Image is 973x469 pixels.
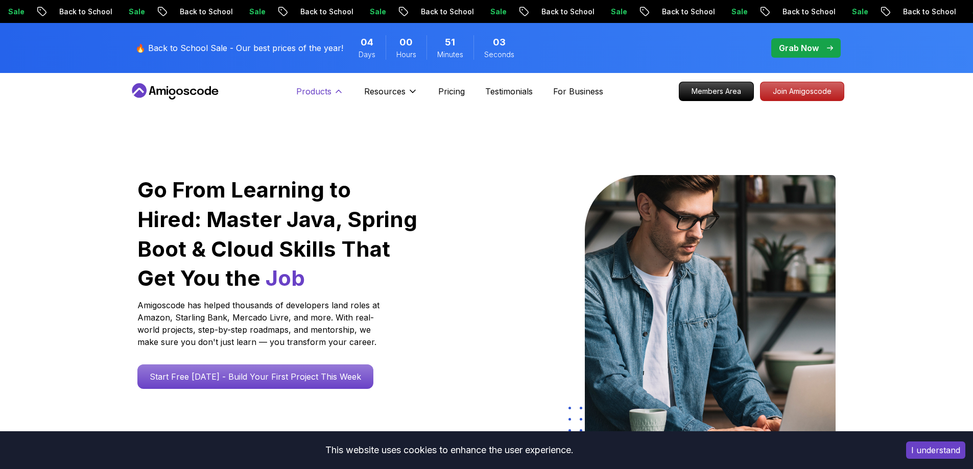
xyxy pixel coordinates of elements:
[49,7,118,17] p: Back to School
[679,82,754,101] a: Members Area
[494,233,668,288] a: Textbookfor studentsA comprehensive guide and instruction manual for all courses
[137,255,295,280] p: Unlock your journey with our 10 week bootcamp
[312,233,486,288] a: RoadmapsA comprehensive guide and instruction manual for all courses
[493,35,506,50] span: 3 Seconds
[502,255,660,280] p: A comprehensive guide and instruction manual for all courses
[892,7,962,17] p: Back to School
[841,7,874,17] p: Sale
[296,85,331,97] p: Products
[485,85,533,97] a: Testimonials
[364,85,406,97] p: Resources
[502,178,526,190] p: Builds
[779,42,819,54] p: Grab Now
[484,50,514,60] span: Seconds
[906,441,965,459] button: Accept cookies
[531,7,600,17] p: Back to School
[772,7,841,17] p: Back to School
[502,192,660,204] p: Learn by building real projects
[359,7,392,17] p: Sale
[129,169,303,225] a: PortfollyThe one-click portfolio builder for developers
[137,299,383,348] p: Amigoscode has helped thousands of developers land roles at Amazon, Starling Bank, Mercado Livre,...
[690,261,836,282] p: The Ultimate guide to gaining points and unlocking rewards
[681,155,844,303] a: amigoscode 2.0Amigoscode 2.0 Out NowThe Ultimate guide to gaining points and unlocking rewards[DATE]
[320,192,478,204] p: Comprehensive coding courses
[721,7,753,17] p: Sale
[543,242,588,252] p: for students
[129,233,303,288] a: BootcampUnlock your journey with our 10 week bootcamp
[410,7,480,17] p: Back to School
[437,50,463,60] span: Minutes
[359,50,375,60] span: Days
[760,82,844,101] a: Join Amigoscode
[701,286,722,294] p: [DATE]
[137,192,295,216] p: The one-click portfolio builder for developers
[137,364,373,389] a: Start Free [DATE] - Build Your First Project This Week
[312,169,486,212] a: CoursesComprehensive coding courses
[396,50,416,60] span: Hours
[320,178,352,190] p: Courses
[137,178,170,190] p: Portfolly
[480,7,512,17] p: Sale
[364,85,418,106] button: Resources
[137,241,177,253] p: Bootcamp
[494,169,668,212] a: BuildsLearn by building real projects
[445,35,455,50] span: 51 Minutes
[361,35,373,50] span: 4 Days
[320,255,478,280] p: A comprehensive guide and instruction manual for all courses
[502,241,539,253] p: Textbook
[600,7,633,17] p: Sale
[296,85,344,106] button: Products
[118,7,151,17] p: Sale
[690,163,836,245] img: amigoscode 2.0
[8,439,891,461] div: This website uses cookies to enhance the user experience.
[239,7,271,17] p: Sale
[135,42,343,54] p: 🔥 Back to School Sale - Our best prices of the year!
[399,35,413,50] span: 0 Hours
[438,85,465,97] a: Pricing
[290,7,359,17] p: Back to School
[690,249,836,261] h2: Amigoscode 2.0 Out Now
[651,7,721,17] p: Back to School
[553,85,603,97] a: For Business
[129,126,844,142] h2: Products
[169,7,239,17] p: Back to School
[679,82,753,101] p: Members Area
[320,241,361,253] p: Roadmaps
